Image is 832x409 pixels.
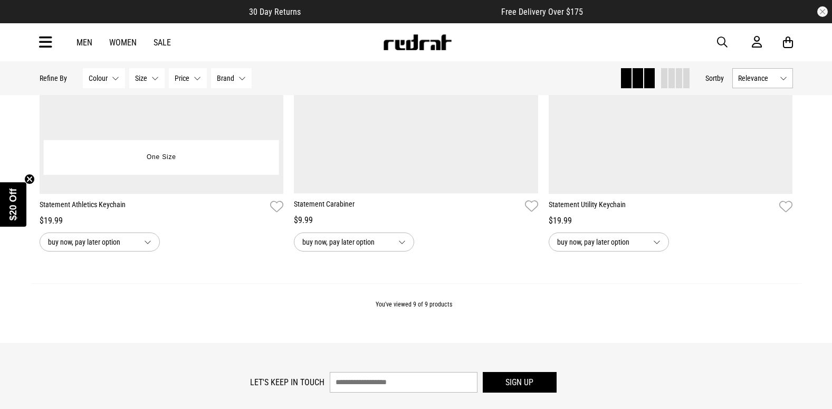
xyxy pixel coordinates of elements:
[139,148,184,167] button: One Size
[294,214,538,227] div: $9.99
[294,233,414,252] button: buy now, pay later option
[40,199,266,215] a: Statement Athletics Keychain
[40,74,67,82] p: Refine By
[217,74,234,82] span: Brand
[382,34,452,50] img: Redrat logo
[549,215,793,227] div: $19.99
[732,68,793,88] button: Relevance
[376,301,452,308] span: You've viewed 9 of 9 products
[483,372,557,393] button: Sign up
[175,74,189,82] span: Price
[154,38,171,48] a: Sale
[549,199,776,215] a: Statement Utility Keychain
[302,236,390,248] span: buy now, pay later option
[83,68,125,88] button: Colour
[40,215,284,227] div: $19.99
[294,199,521,214] a: Statement Carabiner
[76,38,92,48] a: Men
[249,7,301,17] span: 30 Day Returns
[8,188,18,220] span: $20 Off
[129,68,165,88] button: Size
[135,74,147,82] span: Size
[717,74,724,82] span: by
[24,174,35,184] button: Close teaser
[211,68,252,88] button: Brand
[169,68,207,88] button: Price
[557,236,645,248] span: buy now, pay later option
[89,74,108,82] span: Colour
[109,38,137,48] a: Women
[501,7,583,17] span: Free Delivery Over $175
[549,233,669,252] button: buy now, pay later option
[48,236,136,248] span: buy now, pay later option
[8,4,40,36] button: Open LiveChat chat widget
[738,74,776,82] span: Relevance
[322,6,480,17] iframe: Customer reviews powered by Trustpilot
[40,233,160,252] button: buy now, pay later option
[250,377,324,387] label: Let's keep in touch
[705,72,724,85] button: Sortby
